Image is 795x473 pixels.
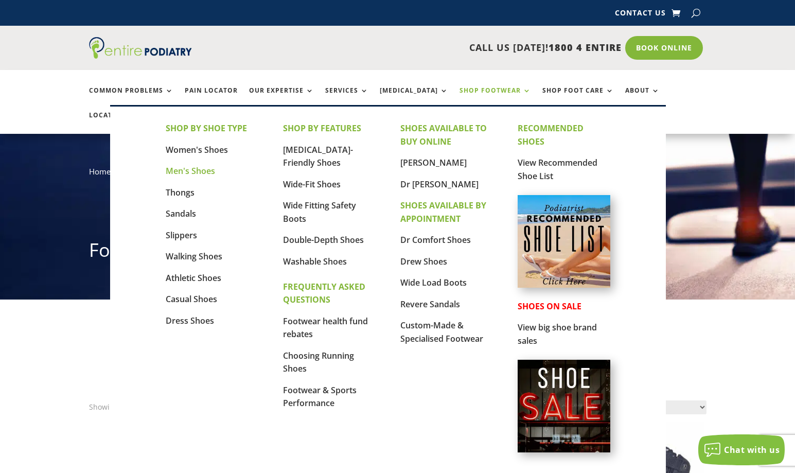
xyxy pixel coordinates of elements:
a: Wide-Fit Shoes [283,179,341,190]
a: Double-Depth Shoes [283,234,364,246]
strong: SHOES AVAILABLE BY APPOINTMENT [400,200,486,224]
a: Wide Fitting Safety Boots [283,200,356,224]
span: 1800 4 ENTIRE [549,41,622,54]
a: Pain Locator [185,87,238,109]
a: Choosing Running Shoes [283,350,354,375]
a: Women's Shoes [166,144,228,155]
img: logo (1) [89,37,192,59]
a: Dr [PERSON_NAME] [400,179,479,190]
a: Dress Shoes [166,315,214,326]
img: shoe-sale-australia-entire-podiatry [518,360,610,452]
a: Book Online [625,36,703,60]
a: Common Problems [89,87,173,109]
a: [PERSON_NAME] [400,157,467,168]
a: Contact Us [615,9,666,21]
a: View big shoe brand sales [518,322,597,346]
a: Footwear health fund rebates [283,316,368,340]
a: Casual Shoes [166,293,217,305]
strong: FREQUENTLY ASKED QUESTIONS [283,281,365,306]
a: Washable Shoes [283,256,347,267]
span: Chat with us [724,444,780,456]
strong: RECOMMENDED SHOES [518,122,584,147]
a: [MEDICAL_DATA] [380,87,448,109]
a: View Recommended Shoe List [518,157,597,182]
strong: SHOP BY FEATURES [283,122,361,134]
a: Dr Comfort Shoes [400,234,471,246]
a: [MEDICAL_DATA]-Friendly Shoes [283,144,353,169]
a: Custom-Made & Specialised Footwear [400,320,483,344]
a: Walking Shoes [166,251,222,262]
strong: SHOES AVAILABLE TO BUY ONLINE [400,122,487,147]
p: Showing 1–12 of 89 results [89,400,181,414]
a: Revere Sandals [400,299,460,310]
strong: SHOP BY SHOE TYPE [166,122,247,134]
a: Athletic Shoes [166,272,221,284]
a: Entire Podiatry [89,50,192,61]
p: CALL US [DATE]! [232,41,622,55]
a: Services [325,87,368,109]
a: Shop Foot Care [542,87,614,109]
a: Shoes on Sale from Entire Podiatry shoe partners [518,444,610,454]
a: Drew Shoes [400,256,447,267]
a: Locations [89,112,140,134]
a: Shop Footwear [460,87,531,109]
a: Thongs [166,187,195,198]
img: podiatrist-recommended-shoe-list-australia-entire-podiatry [518,195,610,288]
h1: Footwear [89,237,706,268]
h2: Shop All Products [89,346,706,370]
a: About [625,87,660,109]
a: Home [89,166,111,177]
button: Chat with us [698,434,785,465]
a: Slippers [166,230,197,241]
a: Footwear & Sports Performance [283,384,357,409]
a: Wide Load Boots [400,277,467,288]
a: Our Expertise [249,87,314,109]
a: Sandals [166,208,196,219]
a: Men's Shoes [166,165,215,177]
a: Podiatrist Recommended Shoe List Australia [518,279,610,290]
strong: SHOES ON SALE [518,301,581,312]
nav: breadcrumb [89,165,706,186]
